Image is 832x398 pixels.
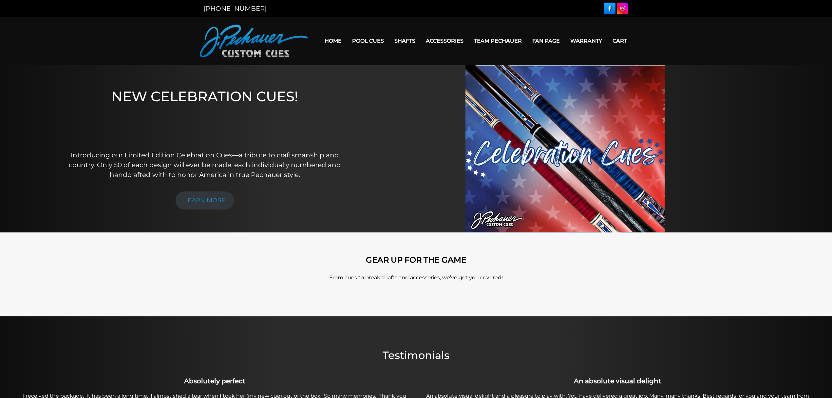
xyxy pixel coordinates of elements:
[66,88,344,141] h1: NEW CELEBRATION CUES!
[421,32,469,49] a: Accessories
[527,32,565,49] a: Fan Page
[420,376,815,386] h3: An absolute visual delight
[366,255,466,265] strong: GEAR UP FOR THE GAME
[607,32,632,49] a: Cart
[176,191,234,209] a: LEARN MORE
[389,32,421,49] a: Shafts
[204,5,267,12] a: [PHONE_NUMBER]
[319,32,347,49] a: Home
[229,274,603,282] p: From cues to break shafts and accessories, we’ve got you covered!
[17,376,412,386] h3: Absolutely perfect
[347,32,389,49] a: Pool Cues
[565,32,607,49] a: Warranty
[200,25,308,57] img: Pechauer Custom Cues
[66,150,344,180] p: Introducing our Limited Edition Celebration Cues—a tribute to craftsmanship and country. Only 50 ...
[469,32,527,49] a: Team Pechauer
